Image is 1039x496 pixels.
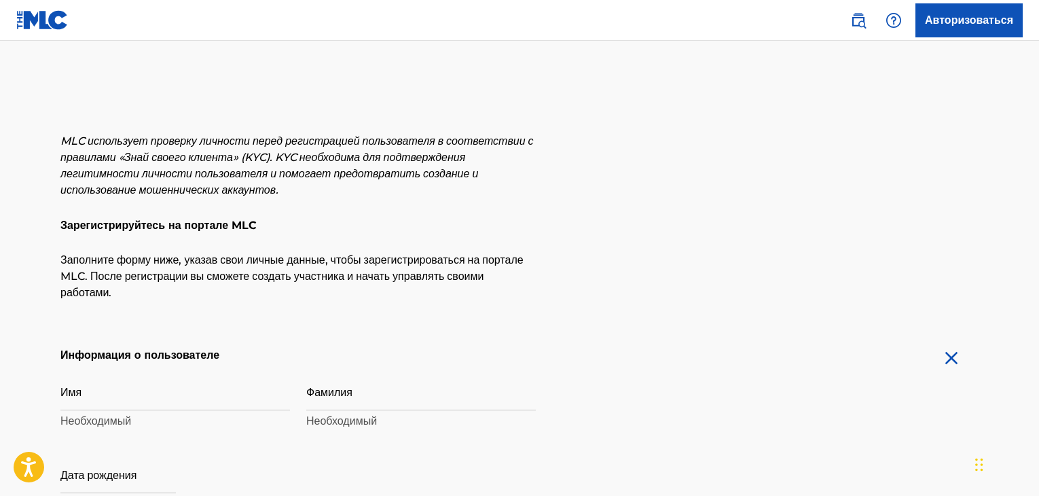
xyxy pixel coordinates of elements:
font: Информация о пользователе [60,349,219,361]
iframe: Виджет чата [971,431,1039,496]
div: Помощь [880,7,907,34]
font: Авторизоваться [925,14,1013,26]
div: Перетащить [975,444,983,485]
font: Заполните форму ниже, указав свои личные данные, чтобы зарегистрироваться на портале MLC. После р... [60,253,524,299]
font: Зарегистрируйтесь на портале MLC [60,219,257,232]
a: Публичный поиск [845,7,872,34]
font: MLC использует проверку личности перед регистрацией пользователя в соответствии с правилами «Знай... [60,135,534,196]
img: Логотип MLC [16,10,69,30]
font: Необходимый [306,414,377,427]
img: помощь [886,12,902,29]
img: закрывать [941,347,962,369]
img: поиск [850,12,867,29]
font: Необходимый [60,414,131,427]
a: Авторизоваться [915,3,1023,37]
